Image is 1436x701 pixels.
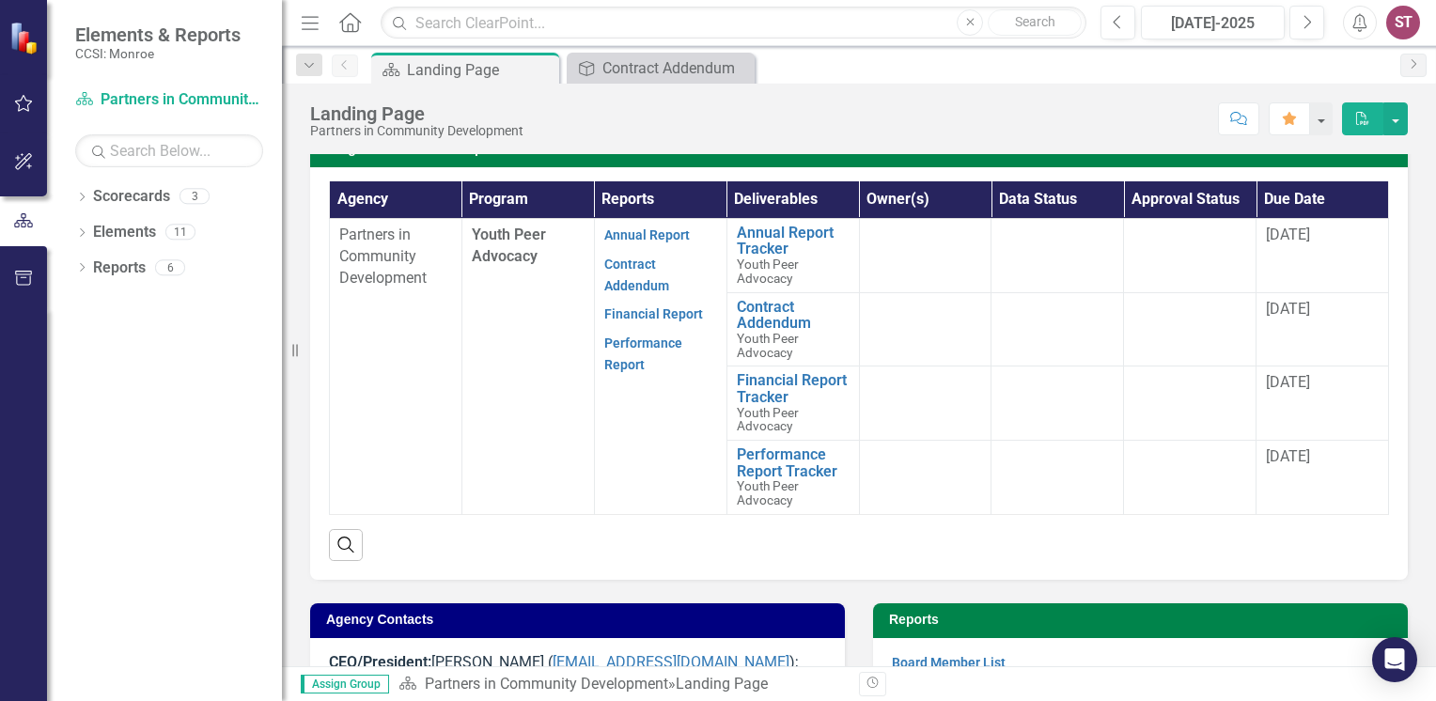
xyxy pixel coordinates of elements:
[472,226,546,265] span: Youth Peer Advocacy
[93,186,170,208] a: Scorecards
[398,674,845,695] div: »
[737,405,799,434] span: Youth Peer Advocacy
[1266,373,1310,391] span: [DATE]
[726,366,859,441] td: Double-Click to Edit Right Click for Context Menu
[165,225,195,241] div: 11
[1386,6,1420,39] button: ST
[737,478,799,507] span: Youth Peer Advocacy
[326,613,835,627] h3: Agency Contacts
[310,124,523,138] div: Partners in Community Development
[737,257,799,286] span: Youth Peer Advocacy
[737,372,850,405] a: Financial Report Tracker
[604,335,682,372] a: Performance Report
[1372,637,1417,682] div: Open Intercom Messenger
[425,675,668,693] a: Partners in Community Development
[991,292,1124,366] td: Double-Click to Edit
[93,222,156,243] a: Elements
[1124,292,1256,366] td: Double-Click to Edit
[892,655,1006,670] a: Board Member List
[9,22,42,55] img: ClearPoint Strategy
[1015,14,1055,29] span: Search
[339,225,452,289] p: Partners in Community Development
[93,257,146,279] a: Reports
[571,56,750,80] a: Contract Addendum
[155,259,185,275] div: 6
[726,218,859,292] td: Double-Click to Edit Right Click for Context Menu
[75,46,241,61] small: CCSI: Monroe
[737,225,850,257] a: Annual Report Tracker
[75,23,241,46] span: Elements & Reports
[991,366,1124,441] td: Double-Click to Edit
[1266,226,1310,243] span: [DATE]
[75,134,263,167] input: Search Below...
[329,653,431,671] strong: CEO/President:
[604,227,690,242] a: Annual Report
[553,653,789,671] a: [EMAIL_ADDRESS][DOMAIN_NAME]
[889,613,1398,627] h3: Reports
[407,58,554,82] div: Landing Page
[604,257,669,293] a: Contract Addendum
[310,103,523,124] div: Landing Page
[1124,366,1256,441] td: Double-Click to Edit
[1124,441,1256,515] td: Double-Click to Edit
[1266,447,1310,465] span: [DATE]
[1124,218,1256,292] td: Double-Click to Edit
[726,441,859,515] td: Double-Click to Edit Right Click for Context Menu
[381,7,1086,39] input: Search ClearPoint...
[604,306,703,321] a: Financial Report
[1266,300,1310,318] span: [DATE]
[737,299,850,332] a: Contract Addendum
[1141,6,1285,39] button: [DATE]-2025
[676,675,768,693] div: Landing Page
[329,652,826,699] p: [PERSON_NAME] ( ); Executive Director
[179,189,210,205] div: 3
[301,675,389,693] span: Assign Group
[991,441,1124,515] td: Double-Click to Edit
[991,218,1124,292] td: Double-Click to Edit
[737,331,799,360] span: Youth Peer Advocacy
[75,89,263,111] a: Partners in Community Development
[726,292,859,366] td: Double-Click to Edit Right Click for Context Menu
[602,56,750,80] div: Contract Addendum
[1147,12,1278,35] div: [DATE]-2025
[988,9,1082,36] button: Search
[737,446,850,479] a: Performance Report Tracker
